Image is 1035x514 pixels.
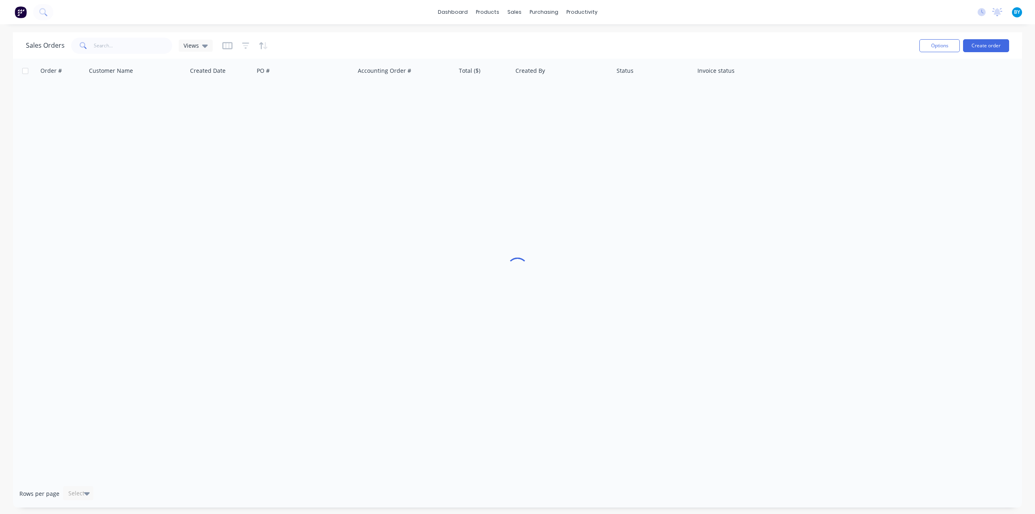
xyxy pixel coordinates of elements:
[94,38,173,54] input: Search...
[562,6,602,18] div: productivity
[919,39,960,52] button: Options
[459,67,480,75] div: Total ($)
[184,41,199,50] span: Views
[472,6,503,18] div: products
[617,67,634,75] div: Status
[963,39,1009,52] button: Create order
[358,67,411,75] div: Accounting Order #
[40,67,62,75] div: Order #
[190,67,226,75] div: Created Date
[89,67,133,75] div: Customer Name
[68,489,89,497] div: Select...
[1014,8,1020,16] span: BY
[434,6,472,18] a: dashboard
[15,6,27,18] img: Factory
[503,6,526,18] div: sales
[19,490,59,498] span: Rows per page
[697,67,735,75] div: Invoice status
[26,42,65,49] h1: Sales Orders
[526,6,562,18] div: purchasing
[515,67,545,75] div: Created By
[257,67,270,75] div: PO #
